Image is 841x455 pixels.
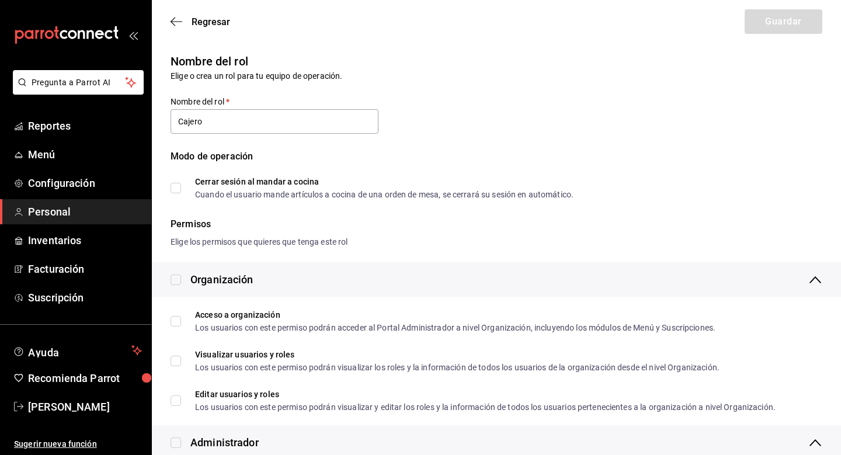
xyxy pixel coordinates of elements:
span: Facturación [28,261,142,277]
span: Reportes [28,118,142,134]
div: Nombre del rol [171,53,822,70]
span: Ayuda [28,343,127,357]
span: Suscripción [28,290,142,305]
div: Permisos [171,217,822,231]
button: open_drawer_menu [128,30,138,40]
div: Organización [190,272,253,287]
span: Elige o crea un rol para tu equipo de operación. [171,71,342,81]
a: Pregunta a Parrot AI [8,85,144,97]
label: Nombre del rol [171,98,378,106]
span: Sugerir nueva función [14,438,142,450]
div: Cuando el usuario mande artículos a cocina de una orden de mesa, se cerrará su sesión en automático. [195,190,574,199]
div: Acceso a organización [195,311,715,319]
span: Regresar [192,16,230,27]
div: Elige los permisos que quieres que tenga este rol [171,236,822,248]
span: Recomienda Parrot [28,370,142,386]
div: Los usuarios con este permiso podrán visualizar y editar los roles y la información de todos los ... [195,403,776,411]
span: Pregunta a Parrot AI [32,77,126,89]
span: Personal [28,204,142,220]
span: Inventarios [28,232,142,248]
div: Cerrar sesión al mandar a cocina [195,178,574,186]
button: Pregunta a Parrot AI [13,70,144,95]
div: Los usuarios con este permiso podrán visualizar los roles y la información de todos los usuarios ... [195,363,720,371]
span: Configuración [28,175,142,191]
button: Regresar [171,16,230,27]
span: Menú [28,147,142,162]
div: Visualizar usuarios y roles [195,350,720,359]
div: Editar usuarios y roles [195,390,776,398]
div: Administrador [190,435,259,450]
span: [PERSON_NAME] [28,399,142,415]
div: Modo de operación [171,150,822,178]
div: Los usuarios con este permiso podrán acceder al Portal Administrador a nivel Organización, incluy... [195,324,715,332]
